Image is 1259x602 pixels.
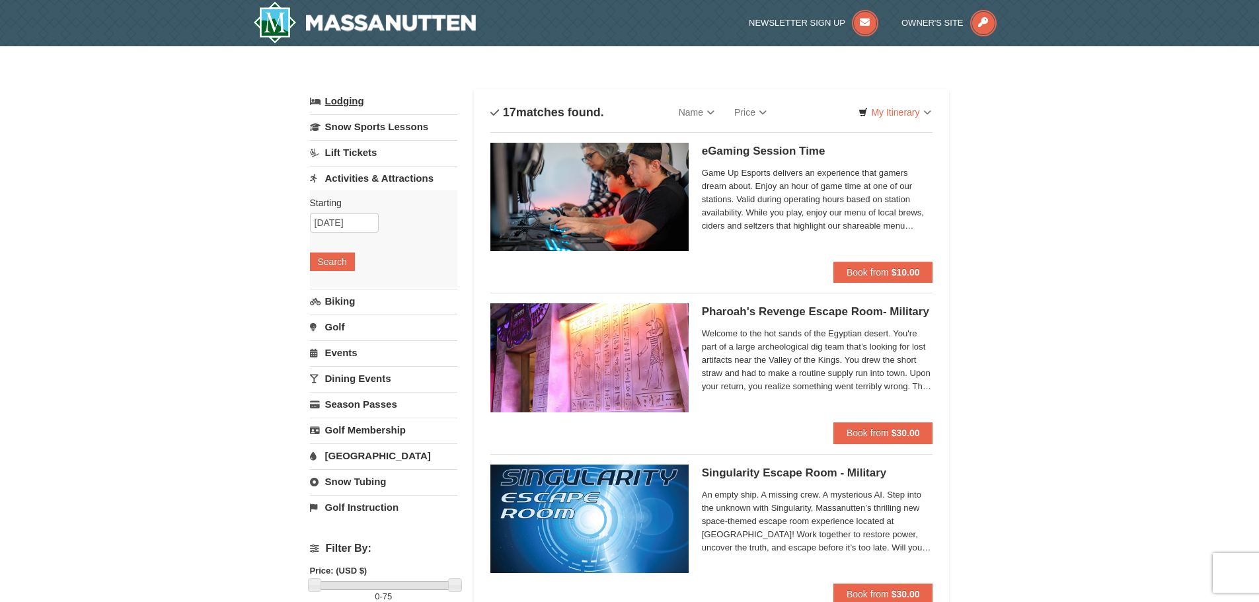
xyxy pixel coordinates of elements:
[310,89,457,113] a: Lodging
[901,18,964,28] span: Owner's Site
[310,418,457,442] a: Golf Membership
[892,267,920,278] strong: $10.00
[503,106,516,119] span: 17
[702,305,933,319] h5: Pharoah's Revenge Escape Room- Military
[310,366,457,391] a: Dining Events
[310,252,355,271] button: Search
[669,99,724,126] a: Name
[892,589,920,599] strong: $30.00
[253,1,477,44] a: Massanutten Resort
[310,289,457,313] a: Biking
[749,18,845,28] span: Newsletter Sign Up
[490,303,689,412] img: 6619913-410-20a124c9.jpg
[702,467,933,480] h5: Singularity Escape Room - Military
[749,18,878,28] a: Newsletter Sign Up
[833,262,933,283] button: Book from $10.00
[310,140,457,165] a: Lift Tickets
[310,340,457,365] a: Events
[702,167,933,233] span: Game Up Esports delivers an experience that gamers dream about. Enjoy an hour of game time at one...
[702,145,933,158] h5: eGaming Session Time
[833,422,933,443] button: Book from $30.00
[847,267,889,278] span: Book from
[310,196,447,209] label: Starting
[490,143,689,251] img: 19664770-34-0b975b5b.jpg
[310,566,367,576] strong: Price: (USD $)
[847,428,889,438] span: Book from
[310,469,457,494] a: Snow Tubing
[310,543,457,554] h4: Filter By:
[901,18,997,28] a: Owner's Site
[892,428,920,438] strong: $30.00
[850,102,939,122] a: My Itinerary
[490,465,689,573] img: 6619913-520-2f5f5301.jpg
[490,106,604,119] h4: matches found.
[375,591,379,601] span: 0
[310,443,457,468] a: [GEOGRAPHIC_DATA]
[310,392,457,416] a: Season Passes
[310,315,457,339] a: Golf
[383,591,392,601] span: 75
[310,166,457,190] a: Activities & Attractions
[702,488,933,554] span: An empty ship. A missing crew. A mysterious AI. Step into the unknown with Singularity, Massanutt...
[702,327,933,393] span: Welcome to the hot sands of the Egyptian desert. You're part of a large archeological dig team th...
[847,589,889,599] span: Book from
[310,114,457,139] a: Snow Sports Lessons
[253,1,477,44] img: Massanutten Resort Logo
[310,495,457,519] a: Golf Instruction
[724,99,777,126] a: Price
